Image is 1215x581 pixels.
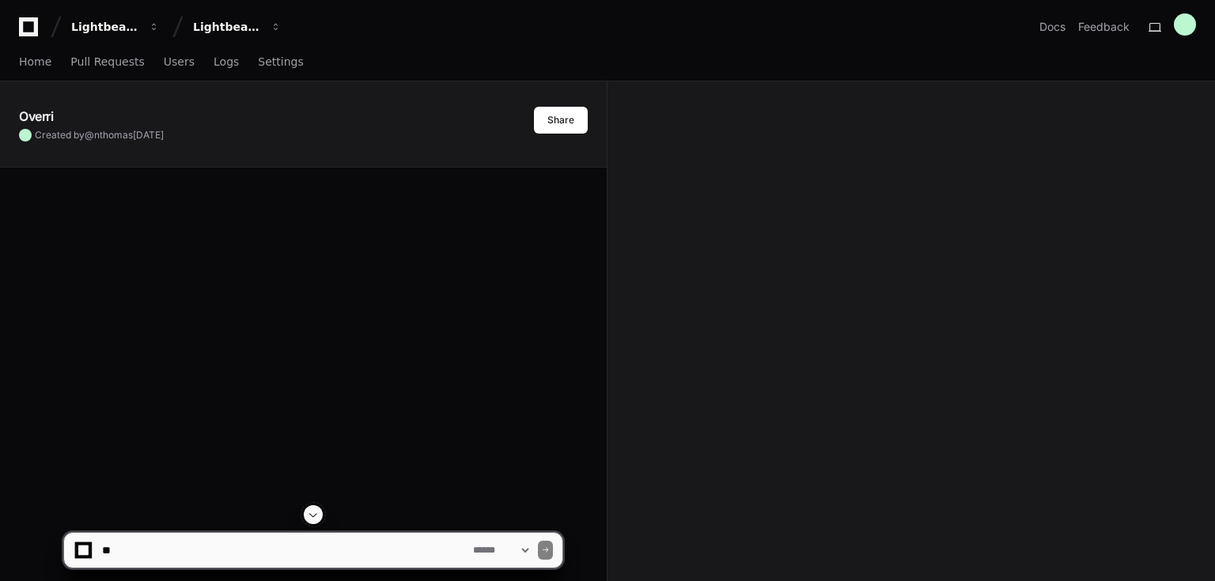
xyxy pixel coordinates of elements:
[1078,19,1130,35] button: Feedback
[70,44,144,81] a: Pull Requests
[94,129,133,141] span: nthomas
[193,19,261,35] div: Lightbeam Health Solutions
[1039,19,1065,35] a: Docs
[187,13,288,41] button: Lightbeam Health Solutions
[214,44,239,81] a: Logs
[164,44,195,81] a: Users
[133,129,164,141] span: [DATE]
[164,57,195,66] span: Users
[19,44,51,81] a: Home
[214,57,239,66] span: Logs
[19,108,54,124] app-text-character-animate: Overri
[258,44,303,81] a: Settings
[65,13,166,41] button: Lightbeam Health
[35,129,164,141] span: Created by
[71,19,139,35] div: Lightbeam Health
[70,57,144,66] span: Pull Requests
[85,129,94,141] span: @
[19,57,51,66] span: Home
[534,107,588,134] button: Share
[258,57,303,66] span: Settings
